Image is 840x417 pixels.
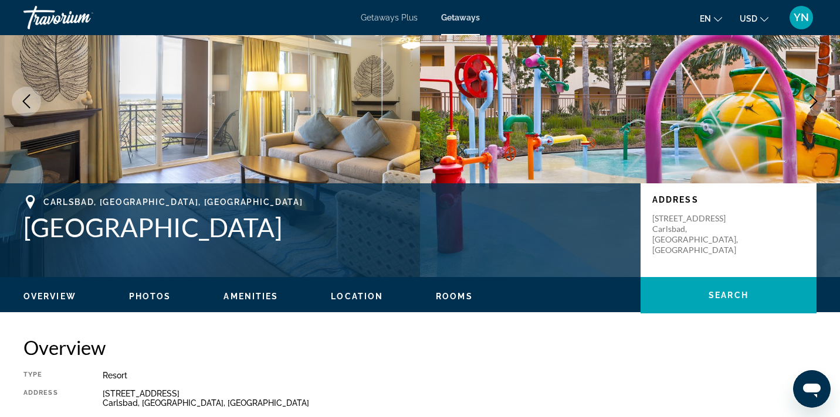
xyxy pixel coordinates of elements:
[740,10,768,27] button: Change currency
[709,290,748,300] span: Search
[23,291,76,302] button: Overview
[641,277,817,313] button: Search
[700,10,722,27] button: Change language
[129,292,171,301] span: Photos
[441,13,480,22] a: Getaways
[23,292,76,301] span: Overview
[331,291,383,302] button: Location
[23,389,73,408] div: Address
[652,195,805,204] p: Address
[23,212,629,242] h1: [GEOGRAPHIC_DATA]
[794,12,809,23] span: YN
[23,336,817,359] h2: Overview
[103,371,817,380] div: Resort
[12,87,41,116] button: Previous image
[23,371,73,380] div: Type
[23,2,141,33] a: Travorium
[223,292,278,301] span: Amenities
[740,14,757,23] span: USD
[436,292,473,301] span: Rooms
[786,5,817,30] button: User Menu
[43,197,303,207] span: Carlsbad, [GEOGRAPHIC_DATA], [GEOGRAPHIC_DATA]
[436,291,473,302] button: Rooms
[103,389,817,408] div: [STREET_ADDRESS] Carlsbad, [GEOGRAPHIC_DATA], [GEOGRAPHIC_DATA]
[361,13,418,22] a: Getaways Plus
[129,291,171,302] button: Photos
[700,14,711,23] span: en
[652,213,746,255] p: [STREET_ADDRESS] Carlsbad, [GEOGRAPHIC_DATA], [GEOGRAPHIC_DATA]
[223,291,278,302] button: Amenities
[799,87,828,116] button: Next image
[331,292,383,301] span: Location
[793,370,831,408] iframe: Button to launch messaging window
